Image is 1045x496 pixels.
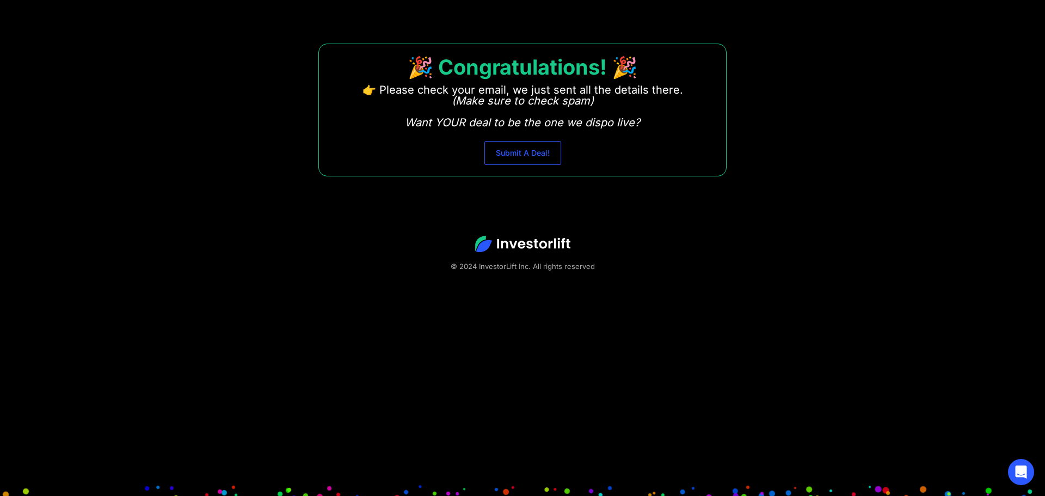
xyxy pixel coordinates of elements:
div: © 2024 InvestorLift Inc. All rights reserved [38,261,1007,272]
em: (Make sure to check spam) Want YOUR deal to be the one we dispo live? [405,94,640,129]
p: 👉 Please check your email, we just sent all the details there. ‍ [362,84,683,128]
div: Open Intercom Messenger [1008,459,1034,485]
a: Submit A Deal! [484,141,561,165]
strong: 🎉 Congratulations! 🎉 [408,54,637,79]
